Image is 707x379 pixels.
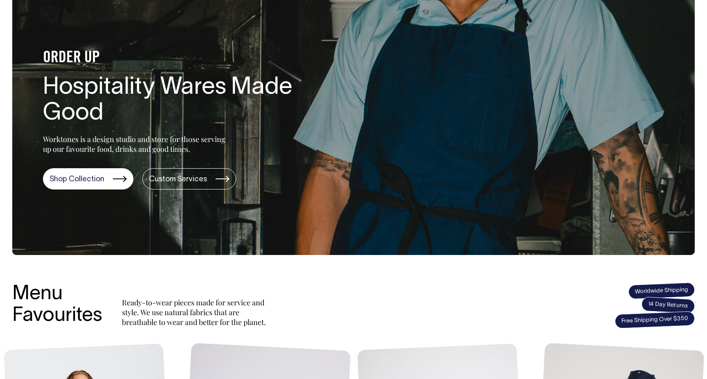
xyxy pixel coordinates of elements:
span: Worldwide Shipping [628,282,695,299]
p: Ready-to-wear pieces made for service and style. We use natural fabrics that are breathable to we... [122,298,269,327]
h3: Menu Favourites [12,284,102,327]
h1: Hospitality Wares Made Good [43,75,305,127]
a: Shop Collection [43,168,133,189]
span: 14 Day Returns [641,297,695,314]
h4: ORDER UP [43,50,305,67]
a: Custom Services [142,168,236,189]
span: Free Shipping Over $350 [615,311,695,329]
p: Worktones is a design studio and store for those serving up our favourite food, drinks and good t... [43,134,229,154]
